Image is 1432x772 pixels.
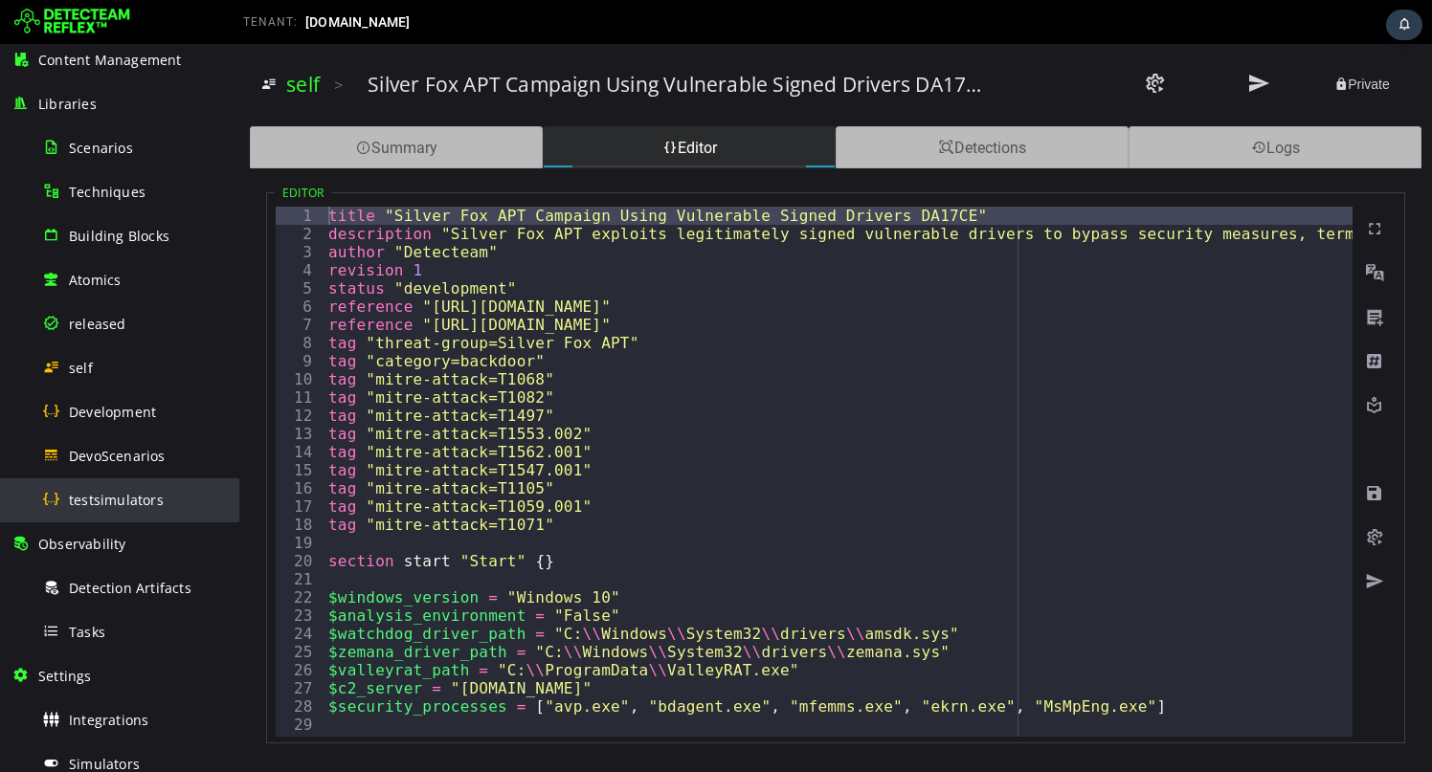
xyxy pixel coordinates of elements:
[69,403,156,421] span: Development
[38,667,92,685] span: Settings
[36,617,85,635] div: 26
[75,690,85,708] span: Toggle code folding, rows 30 through 42
[36,363,85,381] div: 12
[36,290,85,308] div: 8
[69,227,169,245] span: Building Blocks
[36,544,85,562] div: 22
[38,95,97,113] span: Libraries
[36,254,85,272] div: 6
[36,526,85,544] div: 21
[69,623,105,641] span: Tasks
[11,82,303,124] div: Summary
[69,359,93,377] span: self
[36,199,85,217] div: 3
[36,635,85,653] div: 27
[889,82,1182,124] div: Logs
[47,27,80,54] a: self
[36,490,85,508] div: 19
[69,579,191,597] span: Detection Artifacts
[36,508,85,526] div: 20
[36,399,85,417] div: 14
[36,235,85,254] div: 5
[69,139,133,157] span: Scenarios
[36,163,85,181] div: 1
[305,14,411,30] span: [DOMAIN_NAME]
[35,141,92,157] legend: Editor
[36,417,85,435] div: 15
[36,308,85,326] div: 9
[1095,33,1151,48] span: Private
[36,181,85,199] div: 2
[95,30,104,52] span: >
[69,447,166,465] span: DevoScenarios
[38,535,126,553] span: Observability
[36,690,85,708] div: 30
[36,453,85,472] div: 17
[36,381,85,399] div: 13
[36,672,85,690] div: 29
[36,217,85,235] div: 4
[1075,29,1171,53] button: Private
[128,27,746,54] h3: Silver Fox APT Campaign Using Vulnerable Signed Drivers DA17CE
[36,653,85,672] div: 28
[243,15,298,29] span: TENANT:
[69,491,164,509] span: testsimulators
[36,326,85,344] div: 10
[1386,10,1422,40] div: Task Notifications
[36,344,85,363] div: 11
[303,82,596,124] div: Editor
[36,435,85,453] div: 16
[36,272,85,290] div: 7
[36,599,85,617] div: 25
[38,51,182,69] span: Content Management
[36,581,85,599] div: 24
[36,562,85,581] div: 23
[69,183,145,201] span: Techniques
[596,82,889,124] div: Detections
[69,271,121,289] span: Atomics
[69,315,126,333] span: released
[36,472,85,490] div: 18
[69,711,148,729] span: Integrations
[14,7,130,37] img: Detecteam logo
